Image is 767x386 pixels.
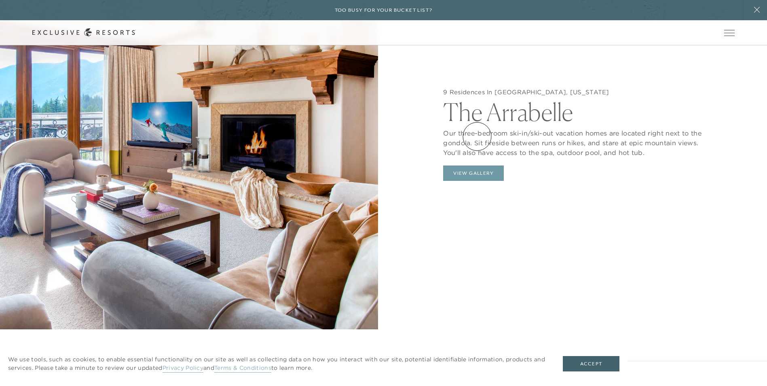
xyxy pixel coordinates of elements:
[214,364,271,373] a: Terms & Conditions
[443,88,713,96] h5: 9 Residences In [GEOGRAPHIC_DATA], [US_STATE]
[443,124,713,157] p: Our three-bedroom ski-in/ski-out vacation homes are located right next to the gondola. Sit firesi...
[335,6,433,14] h6: Too busy for your bucket list?
[8,355,547,372] p: We use tools, such as cookies, to enable essential functionality on our site as well as collectin...
[443,96,713,124] h2: The Arrabelle
[443,165,504,181] button: View Gallery
[163,364,203,373] a: Privacy Policy
[724,30,735,36] button: Open navigation
[563,356,619,371] button: Accept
